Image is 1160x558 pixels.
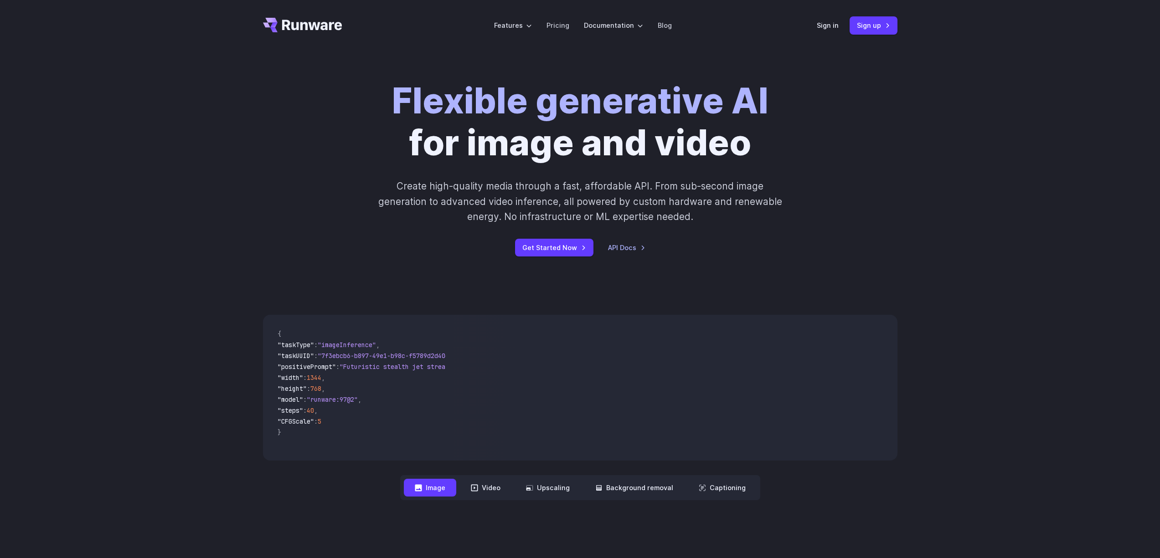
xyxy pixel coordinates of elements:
[336,363,340,371] span: :
[494,20,532,31] label: Features
[303,395,307,404] span: :
[278,428,281,436] span: }
[515,239,593,256] a: Get Started Now
[278,330,281,338] span: {
[278,406,303,415] span: "steps"
[377,179,783,224] p: Create high-quality media through a fast, affordable API. From sub-second image generation to adv...
[318,352,456,360] span: "7f3ebcb6-b897-49e1-b98c-f5789d2d40d7"
[307,406,314,415] span: 40
[303,374,307,382] span: :
[358,395,361,404] span: ,
[278,352,314,360] span: "taskUUID"
[546,20,569,31] a: Pricing
[278,374,303,382] span: "width"
[310,384,321,393] span: 768
[392,80,768,122] strong: Flexible generative AI
[303,406,307,415] span: :
[658,20,672,31] a: Blog
[278,341,314,349] span: "taskType"
[850,16,897,34] a: Sign up
[404,479,456,497] button: Image
[460,479,511,497] button: Video
[314,341,318,349] span: :
[314,417,318,425] span: :
[608,242,645,253] a: API Docs
[584,20,643,31] label: Documentation
[584,479,684,497] button: Background removal
[318,341,376,349] span: "imageInference"
[278,417,314,425] span: "CFGScale"
[688,479,757,497] button: Captioning
[307,395,358,404] span: "runware:97@2"
[340,363,671,371] span: "Futuristic stealth jet streaking through a neon-lit cityscape with glowing purple exhaust"
[314,352,318,360] span: :
[376,341,380,349] span: ,
[278,395,303,404] span: "model"
[318,417,321,425] span: 5
[515,479,581,497] button: Upscaling
[314,406,318,415] span: ,
[307,374,321,382] span: 1344
[392,80,768,164] h1: for image and video
[278,363,336,371] span: "positivePrompt"
[263,18,342,32] a: Go to /
[307,384,310,393] span: :
[321,374,325,382] span: ,
[321,384,325,393] span: ,
[278,384,307,393] span: "height"
[817,20,839,31] a: Sign in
